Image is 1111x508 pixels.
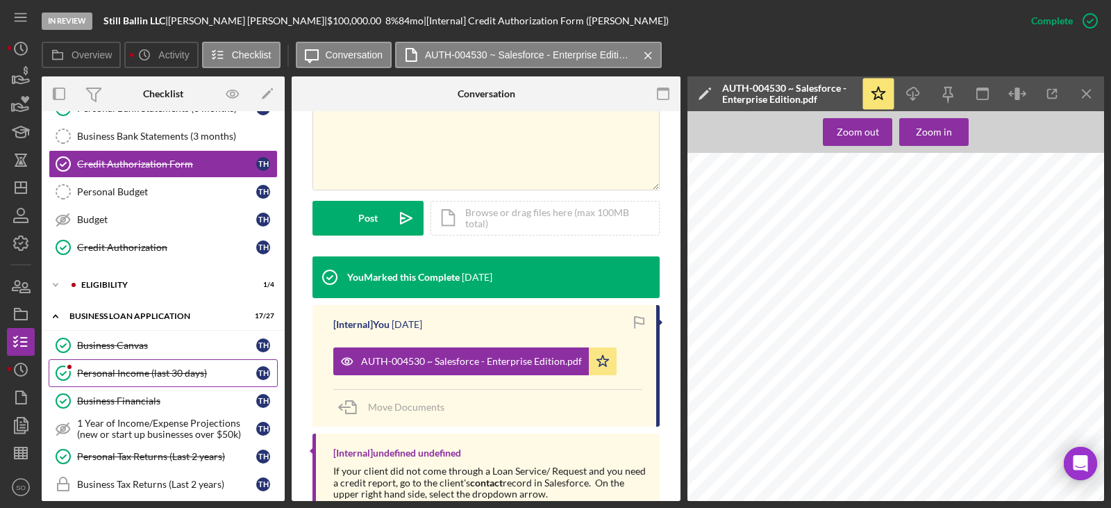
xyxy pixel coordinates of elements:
[77,418,256,440] div: 1 Year of Income/Expense Projections (new or start up businesses over $50k)
[874,164,991,170] span: AUTH-004530 ~ Salesforce - Enterprise Edition
[42,42,121,68] button: Overview
[785,396,887,402] span: [PERSON_NAME], [DATE] 11:39 AM
[333,448,461,459] div: [Internal] undefined undefined
[256,366,270,380] div: T H
[69,312,240,320] div: BUSINESS LOAN APPLICATION
[1017,7,1104,35] button: Complete
[753,264,774,270] span: Contact
[745,396,775,402] span: Created By
[785,246,826,252] span: AUTH-004530
[49,443,278,470] a: Personal Tax Returns (Last 2 years)TH
[42,13,92,30] div: In Review
[395,42,662,68] button: AUTH-004530 ~ Salesforce - Enterprise Edition.pdf
[49,415,278,443] a: 1 Year of Income/Expense Projections (new or start up businesses over $50k)TH
[746,366,774,372] span: Last Name
[785,366,837,372] span: [PERSON_NAME]
[823,118,892,146] button: Zoom out
[785,277,896,284] span: Eat Local Drink Local Corporation Small
[392,319,422,330] time: 2025-08-11 14:41
[16,484,26,491] text: SO
[103,15,168,26] div: |
[399,15,424,26] div: 84 mo
[333,390,458,425] button: Move Documents
[256,338,270,352] div: T H
[935,297,962,303] span: ESig Auth
[347,272,460,283] div: You Marked this Complete
[77,395,256,407] div: Business Financials
[77,242,256,253] div: Credit Authorization
[933,311,962,316] span: Esig Name
[256,157,270,171] div: T H
[785,297,824,304] span: XXX-XX-3612
[77,186,256,197] div: Personal Budget
[256,422,270,436] div: T H
[143,88,183,99] div: Checklist
[103,15,165,26] b: Still Ballin LLC
[49,387,278,415] a: Business FinancialsTH
[49,206,278,233] a: BudgetTH
[714,218,770,227] span: AUTH-004530
[202,42,281,68] button: Checklist
[333,347,617,375] button: AUTH-004530 ~ Salesforce - Enterprise Edition.pdf
[77,479,256,490] div: Business Tax Returns (Last 2 years)
[158,49,189,60] label: Activity
[899,118,969,146] button: Zoom in
[722,83,854,105] div: AUTH-004530 ~ Salesforce - Enterprise Edition.pdf
[333,466,646,499] div: If your client did not come through a Loan Service/ Request and you need a credit report, go to t...
[837,118,879,146] div: Zoom out
[470,477,503,489] strong: contact
[124,42,198,68] button: Activity
[425,49,633,60] label: AUTH-004530 ~ Salesforce - Enterprise Edition.pdf
[973,246,992,252] span: [DATE]
[785,354,837,360] span: [PERSON_NAME]
[327,15,385,26] div: $100,000.00
[77,340,256,351] div: Business Canvas
[1031,7,1073,35] div: Complete
[249,281,274,289] div: 1 / 4
[7,473,35,501] button: SO
[81,281,240,289] div: ELIGIBILITY
[358,201,378,236] div: Post
[917,396,962,402] span: Last Modified By
[728,277,775,283] span: Funding Request
[256,185,270,199] div: T H
[256,477,270,491] div: T H
[249,312,274,320] div: 17 / 27
[77,131,277,142] div: Business Bank Statements (3 months)
[361,356,582,367] div: AUTH-004530 ~ Salesforce - Enterprise Edition.pdf
[973,311,1024,317] span: [PERSON_NAME]
[785,329,805,335] span: [DATE]
[785,264,837,270] span: [PERSON_NAME]
[49,178,278,206] a: Personal BudgetTH
[745,354,774,359] span: First Name
[760,252,775,258] span: Name
[731,311,775,316] span: Driver's License
[326,49,383,60] label: Conversation
[232,49,272,60] label: Checklist
[424,15,669,26] div: | [Internal] Credit Authorization Form ([PERSON_NAME])
[458,88,515,99] div: Conversation
[909,277,962,283] span: Terms & Conditions
[916,118,952,146] div: Zoom in
[750,329,775,334] span: Birthdate
[77,158,256,170] div: Credit Authorization Form
[49,470,278,498] a: Business Tax Returns (Last 2 years)TH
[312,201,424,236] button: Post
[785,285,857,291] span: Business [DATE] Pending
[256,394,270,408] div: T H
[973,396,1075,402] span: [PERSON_NAME], [DATE] 11:39 AM
[49,150,278,178] a: Credit Authorization FormTH
[719,379,774,384] span: Credit Auth Matches
[385,15,399,26] div: 8 %
[49,359,278,387] a: Personal Income (last 30 days)TH
[256,240,270,254] div: T H
[720,246,774,252] span: Credit Authorization
[462,272,492,283] time: 2025-08-11 14:41
[1064,447,1097,480] div: Open Intercom Messenger
[256,450,270,464] div: T H
[920,264,962,270] span: Credit Pull Auth
[77,368,256,379] div: Personal Income (last 30 days)
[49,331,278,359] a: Business CanvasTH
[763,297,775,303] span: SSN
[72,49,112,60] label: Overview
